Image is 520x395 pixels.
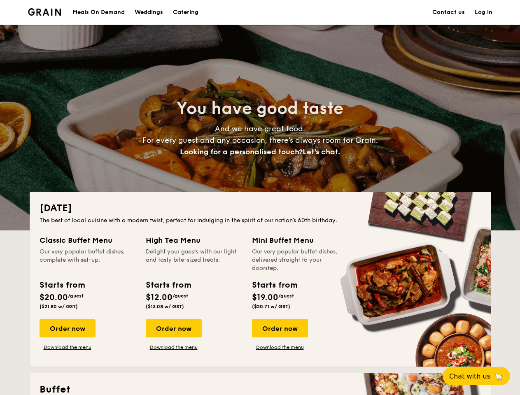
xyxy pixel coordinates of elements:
a: Download the menu [40,344,96,351]
span: And we have great food. For every guest and any occasion, there’s always room for Grain. [142,124,378,156]
span: ($20.71 w/ GST) [252,304,290,309]
div: Delight your guests with our light and tasty bite-sized treats. [146,248,242,272]
img: Grain [28,8,61,16]
a: Logotype [28,8,61,16]
button: Chat with us🦙 [443,367,510,385]
a: Download the menu [252,344,308,351]
span: $12.00 [146,293,173,302]
span: Let's chat. [303,147,340,156]
h2: [DATE] [40,202,481,215]
div: The best of local cuisine with a modern twist, perfect for indulging in the spirit of our nation’... [40,216,481,225]
span: ($13.08 w/ GST) [146,304,184,309]
span: 🦙 [494,372,504,381]
span: $19.00 [252,293,278,302]
span: Looking for a personalised touch? [180,147,303,156]
div: Starts from [40,279,84,291]
div: Classic Buffet Menu [40,235,136,246]
div: High Tea Menu [146,235,242,246]
span: $20.00 [40,293,68,302]
div: Our very popular buffet dishes, complete with set-up. [40,248,136,272]
div: Order now [252,319,308,337]
span: /guest [68,293,84,299]
span: Chat with us [449,372,490,380]
span: You have good taste [177,99,343,118]
div: Starts from [146,279,191,291]
div: Order now [40,319,96,337]
span: /guest [278,293,294,299]
div: Mini Buffet Menu [252,235,348,246]
div: Our very popular buffet dishes, delivered straight to your doorstep. [252,248,348,272]
div: Starts from [252,279,297,291]
a: Download the menu [146,344,202,351]
span: /guest [173,293,188,299]
div: Order now [146,319,202,337]
span: ($21.80 w/ GST) [40,304,78,309]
